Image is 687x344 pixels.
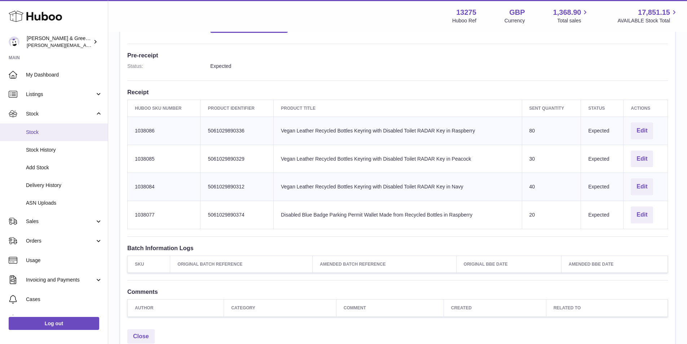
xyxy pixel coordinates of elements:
[581,100,624,117] th: Status
[128,201,201,229] td: 1038077
[509,8,525,17] strong: GBP
[617,17,678,24] span: AVAILABLE Stock Total
[26,129,102,136] span: Stock
[624,100,668,117] th: Actions
[9,36,19,47] img: ellen@bluebadgecompany.co.uk
[522,201,581,229] td: 20
[26,276,95,283] span: Invoicing and Payments
[27,42,145,48] span: [PERSON_NAME][EMAIL_ADDRESS][DOMAIN_NAME]
[9,317,99,330] a: Log out
[557,17,589,24] span: Total sales
[26,200,102,206] span: ASN Uploads
[201,100,273,117] th: Product Identifier
[201,145,273,173] td: 5061029890329
[128,100,201,117] th: Huboo SKU Number
[522,145,581,173] td: 30
[631,178,653,195] button: Edit
[553,8,581,17] span: 1,368.90
[127,63,210,70] dt: Status:
[201,173,273,201] td: 5061029890312
[128,256,170,273] th: SKU
[273,201,522,229] td: Disabled Blue Badge Parking Permit Wallet Made from Recycled Bottles in Raspberry
[26,182,102,189] span: Delivery History
[210,63,668,70] dd: Expected
[581,145,624,173] td: Expected
[128,117,201,145] td: 1038086
[546,300,668,317] th: Related to
[127,288,668,296] h3: Comments
[638,8,670,17] span: 17,851.15
[456,8,476,17] strong: 13275
[127,88,668,96] h3: Receipt
[561,256,668,273] th: Amended BBE Date
[170,256,313,273] th: Original Batch Reference
[128,173,201,201] td: 1038084
[273,145,522,173] td: Vegan Leather Recycled Bottles Keyring with Disabled Toilet RADAR Key in Peacock
[26,147,102,153] span: Stock History
[201,201,273,229] td: 5061029890374
[224,300,336,317] th: Category
[522,100,581,117] th: Sent Quantity
[631,206,653,223] button: Edit
[201,117,273,145] td: 5061029890336
[26,71,102,78] span: My Dashboard
[522,173,581,201] td: 40
[128,145,201,173] td: 1038085
[127,329,155,344] a: Close
[26,110,95,117] span: Stock
[581,201,624,229] td: Expected
[27,35,92,49] div: [PERSON_NAME] & Green Ltd
[617,8,678,24] a: 17,851.15 AVAILABLE Stock Total
[553,8,590,24] a: 1,368.90 Total sales
[631,122,653,139] button: Edit
[581,117,624,145] td: Expected
[26,164,102,171] span: Add Stock
[313,256,457,273] th: Amended Batch Reference
[336,300,444,317] th: Comment
[128,300,224,317] th: Author
[505,17,525,24] div: Currency
[26,296,102,303] span: Cases
[273,173,522,201] td: Vegan Leather Recycled Bottles Keyring with Disabled Toilet RADAR Key in Navy
[631,151,653,167] button: Edit
[273,100,522,117] th: Product title
[26,238,95,244] span: Orders
[26,257,102,264] span: Usage
[444,300,546,317] th: Created
[127,244,668,252] h3: Batch Information Logs
[456,256,561,273] th: Original BBE Date
[127,51,668,59] h3: Pre-receipt
[26,91,95,98] span: Listings
[522,117,581,145] td: 80
[581,173,624,201] td: Expected
[452,17,476,24] div: Huboo Ref
[273,117,522,145] td: Vegan Leather Recycled Bottles Keyring with Disabled Toilet RADAR Key in Raspberry
[26,218,95,225] span: Sales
